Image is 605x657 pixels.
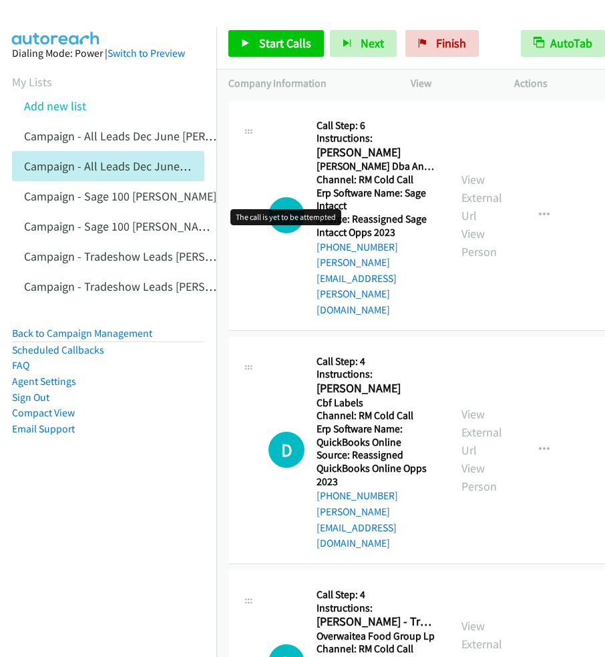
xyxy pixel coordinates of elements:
[108,47,185,59] a: Switch to Preview
[461,226,497,259] a: View Person
[317,173,437,186] h5: Channel: RM Cold Call
[12,327,152,340] a: Back to Campaign Management
[317,381,437,396] h2: [PERSON_NAME]
[461,461,497,494] a: View Person
[230,209,341,225] div: The call is yet to be attempted
[317,630,437,643] h5: Overwaitea Food Group Lp
[461,172,502,223] a: View External Url
[317,448,437,488] h5: Source: Reassigned QuickBooks Online Opps 2023
[24,249,260,264] a: Campaign - Tradeshow Leads [PERSON_NAME]
[24,128,266,144] a: Campaign - All Leads Dec June [PERSON_NAME]
[12,344,104,356] a: Scheduled Callbacks
[24,188,216,204] a: Campaign - Sage 100 [PERSON_NAME]
[12,406,75,419] a: Compact View
[317,489,398,502] a: [PHONE_NUMBER]
[317,602,437,615] h5: Instructions:
[24,279,298,294] a: Campaign - Tradeshow Leads [PERSON_NAME] Cloned
[12,74,52,90] a: My Lists
[317,119,437,132] h5: Call Step: 6
[405,30,479,57] a: Finish
[330,30,397,57] button: Next
[317,186,437,213] h5: Erp Software Name: Sage Intacct
[317,241,398,253] a: [PHONE_NUMBER]
[317,396,437,410] h5: Cbf Labels
[317,213,437,239] h5: Source: Reassigned Sage Intacct Opps 2023
[228,30,324,57] a: Start Calls
[12,45,204,61] div: Dialing Mode: Power |
[317,145,437,160] h2: [PERSON_NAME]
[317,642,437,656] h5: Channel: RM Cold Call
[268,197,305,233] h1: A
[317,422,437,448] h5: Erp Software Name: QuickBooks Online
[259,35,311,51] span: Start Calls
[24,219,255,234] a: Campaign - Sage 100 [PERSON_NAME] Cloned
[521,30,605,57] button: AutoTab
[317,160,437,173] h5: [PERSON_NAME] Dba Anytime Fitness
[317,355,437,368] h5: Call Step: 4
[268,432,305,468] div: The call is yet to be attempted
[361,35,384,51] span: Next
[24,98,86,114] a: Add new list
[317,368,437,381] h5: Instructions:
[317,132,437,145] h5: Instructions:
[12,422,75,435] a: Email Support
[514,76,594,92] p: Actions
[12,391,49,404] a: Sign Out
[461,406,502,458] a: View External Url
[12,375,76,388] a: Agent Settings
[317,614,437,630] h2: [PERSON_NAME] - Treasury Services, Corporate Expense Accounting
[268,432,305,468] h1: D
[436,35,466,51] span: Finish
[12,359,29,372] a: FAQ
[317,505,397,549] a: [PERSON_NAME][EMAIL_ADDRESS][DOMAIN_NAME]
[317,588,437,602] h5: Call Step: 4
[317,409,437,422] h5: Channel: RM Cold Call
[228,76,387,92] p: Company Information
[411,76,490,92] p: View
[317,256,397,316] a: [PERSON_NAME][EMAIL_ADDRESS][PERSON_NAME][DOMAIN_NAME]
[24,158,305,174] a: Campaign - All Leads Dec June [PERSON_NAME] Cloned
